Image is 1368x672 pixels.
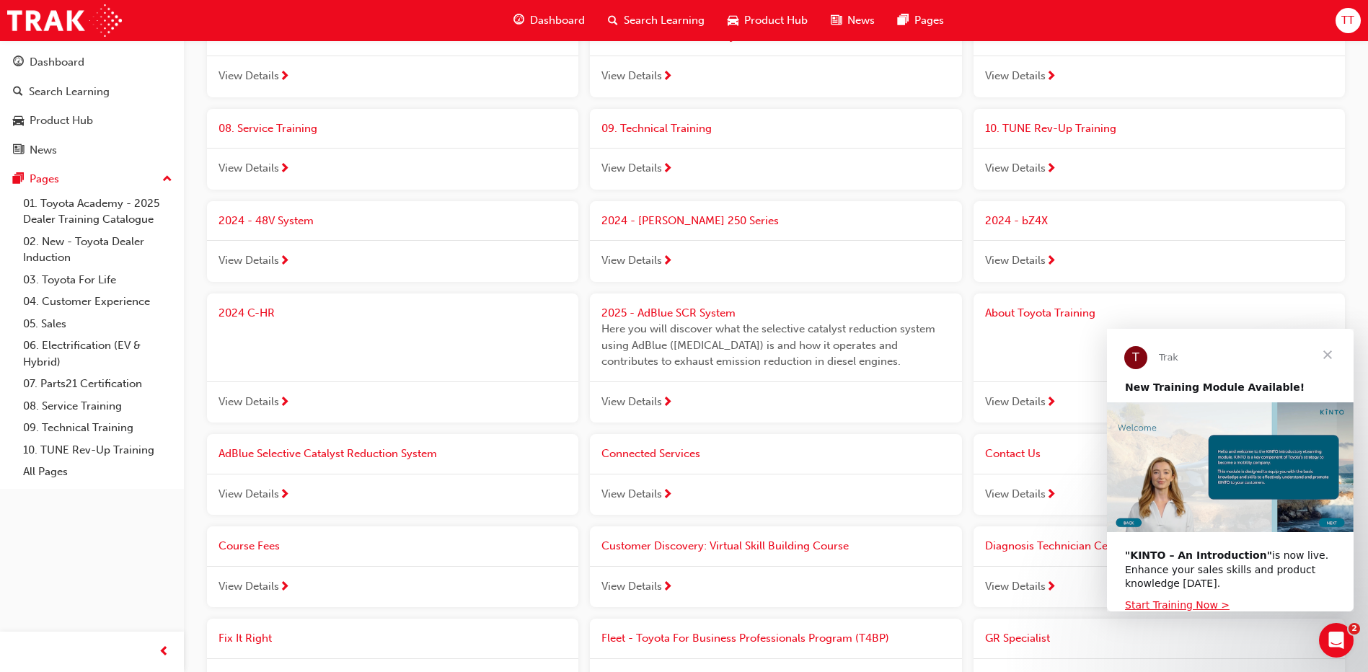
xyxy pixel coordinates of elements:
button: TT [1336,8,1361,33]
span: 05. Sales [219,30,262,43]
a: 2024 C-HRView Details [207,293,578,423]
span: next-icon [279,163,290,176]
span: View Details [985,578,1046,595]
span: next-icon [662,581,673,594]
span: 2025 - AdBlue SCR System [601,306,736,319]
a: 08. Service TrainingView Details [207,109,578,190]
div: Dashboard [30,54,84,71]
a: Diagnosis Technician CertificationView Details [974,526,1345,607]
span: Diagnosis Technician Certification [985,539,1156,552]
span: next-icon [1046,489,1056,502]
span: Fix It Right [219,632,272,645]
span: GR Specialist [985,632,1050,645]
a: 2024 - bZ4XView Details [974,201,1345,282]
a: 05. SalesView Details [207,17,578,97]
a: 04. Customer Experience [17,291,178,313]
span: Product Hub [744,12,808,29]
span: View Details [601,578,662,595]
iframe: Intercom live chat [1319,623,1354,658]
span: View Details [601,160,662,177]
span: Course Fees [219,539,280,552]
img: Trak [7,4,122,37]
span: guage-icon [13,56,24,69]
span: next-icon [1046,71,1056,84]
span: next-icon [662,255,673,268]
a: 06. Electrification (EV & Hybrid)View Details [590,17,961,97]
a: Customer Discovery: Virtual Skill Building CourseView Details [590,526,961,607]
a: 10. TUNE Rev-Up Training [17,439,178,461]
a: 10. TUNE Rev-Up TrainingView Details [974,109,1345,190]
span: next-icon [1046,163,1056,176]
span: AdBlue Selective Catalyst Reduction System [219,447,437,460]
a: Product Hub [6,107,178,134]
span: About Toyota Training [985,306,1095,319]
span: 2024 - bZ4X [985,214,1048,227]
span: next-icon [279,581,290,594]
a: AdBlue Selective Catalyst Reduction SystemView Details [207,434,578,515]
span: next-icon [662,71,673,84]
span: news-icon [13,144,24,157]
span: up-icon [162,170,172,189]
span: pages-icon [898,12,909,30]
span: guage-icon [513,12,524,30]
div: News [30,142,57,159]
span: View Details [219,394,279,410]
span: Pages [914,12,944,29]
span: Customer Discovery: Virtual Skill Building Course [601,539,849,552]
a: News [6,137,178,164]
a: 2024 - 48V SystemView Details [207,201,578,282]
span: next-icon [279,489,290,502]
a: 09. Technical TrainingView Details [590,109,961,190]
a: search-iconSearch Learning [596,6,716,35]
span: next-icon [279,71,290,84]
span: Dashboard [530,12,585,29]
span: 2024 C-HR [219,306,275,319]
button: DashboardSearch LearningProduct HubNews [6,46,178,166]
span: 07. Parts21 Certification [985,30,1104,43]
div: Pages [30,171,59,187]
span: 2 [1349,623,1360,635]
a: 07. Parts21 CertificationView Details [974,17,1345,97]
span: View Details [219,486,279,503]
span: car-icon [728,12,738,30]
a: Course FeesView Details [207,526,578,607]
span: Here you will discover what the selective catalyst reduction system using AdBlue ([MEDICAL_DATA])... [601,321,950,370]
span: View Details [601,252,662,269]
a: All Pages [17,461,178,483]
span: View Details [219,578,279,595]
span: View Details [985,252,1046,269]
a: Search Learning [6,79,178,105]
a: About Toyota TrainingView Details [974,293,1345,423]
span: View Details [219,160,279,177]
span: next-icon [662,489,673,502]
span: View Details [985,68,1046,84]
div: Product Hub [30,112,93,129]
span: next-icon [662,397,673,410]
a: 07. Parts21 Certification [17,373,178,395]
span: next-icon [1046,581,1056,594]
span: View Details [219,252,279,269]
span: Contact Us [985,447,1041,460]
a: 09. Technical Training [17,417,178,439]
span: 09. Technical Training [601,122,712,135]
span: View Details [601,486,662,503]
span: search-icon [608,12,618,30]
span: View Details [985,394,1046,410]
span: next-icon [1046,397,1056,410]
button: Pages [6,166,178,193]
a: 03. Toyota For Life [17,269,178,291]
a: pages-iconPages [886,6,956,35]
span: 06. Electrification (EV & Hybrid) [601,30,759,43]
a: 08. Service Training [17,395,178,417]
span: car-icon [13,115,24,128]
span: 2024 - 48V System [219,214,314,227]
span: next-icon [279,397,290,410]
span: search-icon [13,86,23,99]
a: guage-iconDashboard [502,6,596,35]
span: next-icon [279,255,290,268]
